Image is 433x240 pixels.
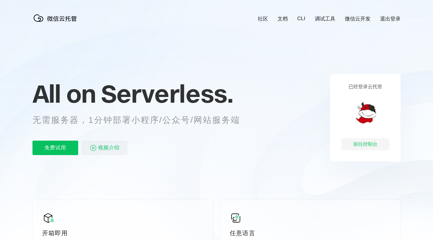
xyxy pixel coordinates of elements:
[230,229,391,237] p: 任意语言
[297,16,305,22] a: CLI
[32,114,251,126] p: 无需服务器，1分钟部署小程序/公众号/网站服务端
[98,141,120,155] span: 视频介绍
[32,79,95,109] span: All on
[258,15,268,22] a: 社区
[380,15,401,22] a: 退出登录
[349,84,382,90] p: 已经登录云托管
[32,141,78,155] p: 免费试用
[341,138,389,150] div: 前往控制台
[32,20,81,25] a: 微信云托管
[315,15,335,22] a: 调试工具
[32,12,81,24] img: 微信云托管
[278,15,288,22] a: 文档
[345,15,370,22] a: 微信云开发
[90,144,97,151] img: video_play.svg
[101,79,233,109] span: Serverless.
[42,229,203,237] p: 开箱即用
